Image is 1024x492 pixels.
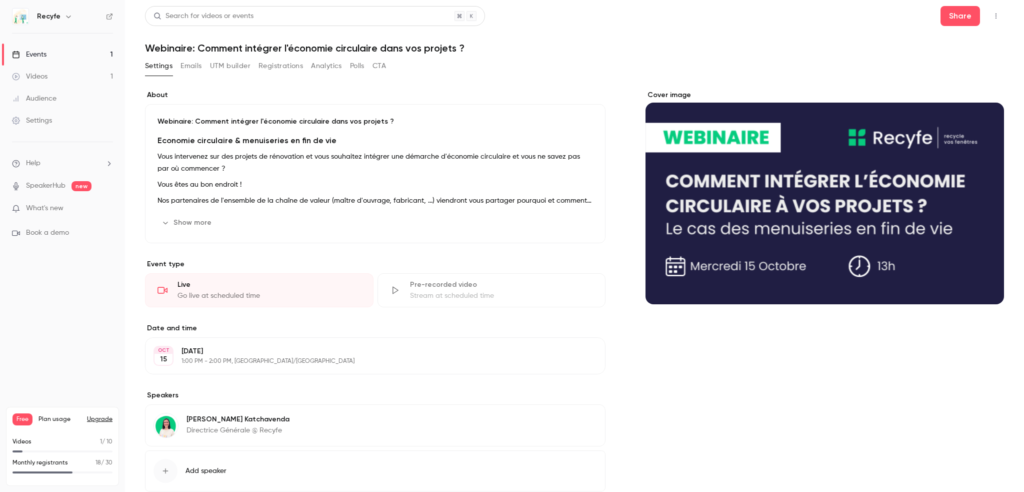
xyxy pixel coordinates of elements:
section: Cover image [645,90,1004,304]
div: Pre-recorded videoStream at scheduled time [377,273,606,307]
button: Analytics [311,58,342,74]
div: Videos [12,72,47,82]
h1: Webinaire: Comment intégrer l'économie circulaire dans vos projets ? [145,42,1004,54]
button: Upgrade [87,415,112,423]
button: Settings [145,58,172,74]
button: Share [940,6,980,26]
label: About [145,90,605,100]
div: Live [177,280,361,290]
button: Emails [180,58,201,74]
div: LiveGo live at scheduled time [145,273,373,307]
span: Add speaker [185,466,226,476]
label: Cover image [645,90,1004,100]
p: Directrice Générale @ Recyfe [186,425,289,435]
p: / 10 [100,437,112,446]
div: Events [12,50,46,60]
span: new [71,181,91,191]
span: Book a demo [26,228,69,238]
p: Webinaire: Comment intégrer l'économie circulaire dans vos projets ? [157,117,593,127]
span: Free [12,413,32,425]
div: Settings [12,116,52,126]
h2: Economie circulaire & menuiseries en fin de vie [157,135,593,147]
a: SpeakerHub [26,181,65,191]
label: Date and time [145,323,605,333]
span: What's new [26,203,63,214]
button: Registrations [258,58,303,74]
p: Videos [12,437,31,446]
p: Vous intervenez sur des projets de rénovation et vous souhaitez intégrer une démarche d'économie ... [157,151,593,175]
div: Pauline Katchavenda[PERSON_NAME] KatchavendaDirectrice Générale @ Recyfe [145,404,605,446]
label: Speakers [145,390,605,400]
p: Monthly registrants [12,458,68,467]
span: 18 [95,460,101,466]
button: CTA [372,58,386,74]
span: 1 [100,439,102,445]
div: Pre-recorded video [410,280,593,290]
img: Pauline Katchavenda [154,413,178,437]
p: 15 [160,354,167,364]
img: Recyfe [12,9,28,25]
h6: Recyfe [37,12,60,22]
div: Stream at scheduled time [410,291,593,301]
div: Go live at scheduled time [177,291,361,301]
p: / 30 [95,458,112,467]
p: [DATE] [181,346,552,356]
div: OCT [154,347,172,354]
p: Nos partenaires de l'ensemble de la chaîne de valeur (maître d'ouvrage, fabricant, ...) viendront... [157,195,593,207]
button: Polls [350,58,364,74]
p: Vous êtes au bon endroit ! [157,179,593,191]
button: Add speaker [145,450,605,491]
div: Search for videos or events [153,11,253,22]
button: UTM builder [210,58,250,74]
div: Audience [12,94,56,104]
p: 1:00 PM - 2:00 PM, [GEOGRAPHIC_DATA]/[GEOGRAPHIC_DATA] [181,357,552,365]
span: Help [26,158,40,169]
p: Event type [145,259,605,269]
button: Show more [157,215,217,231]
li: help-dropdown-opener [12,158,113,169]
span: Plan usage [38,415,81,423]
p: [PERSON_NAME] Katchavenda [186,414,289,424]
